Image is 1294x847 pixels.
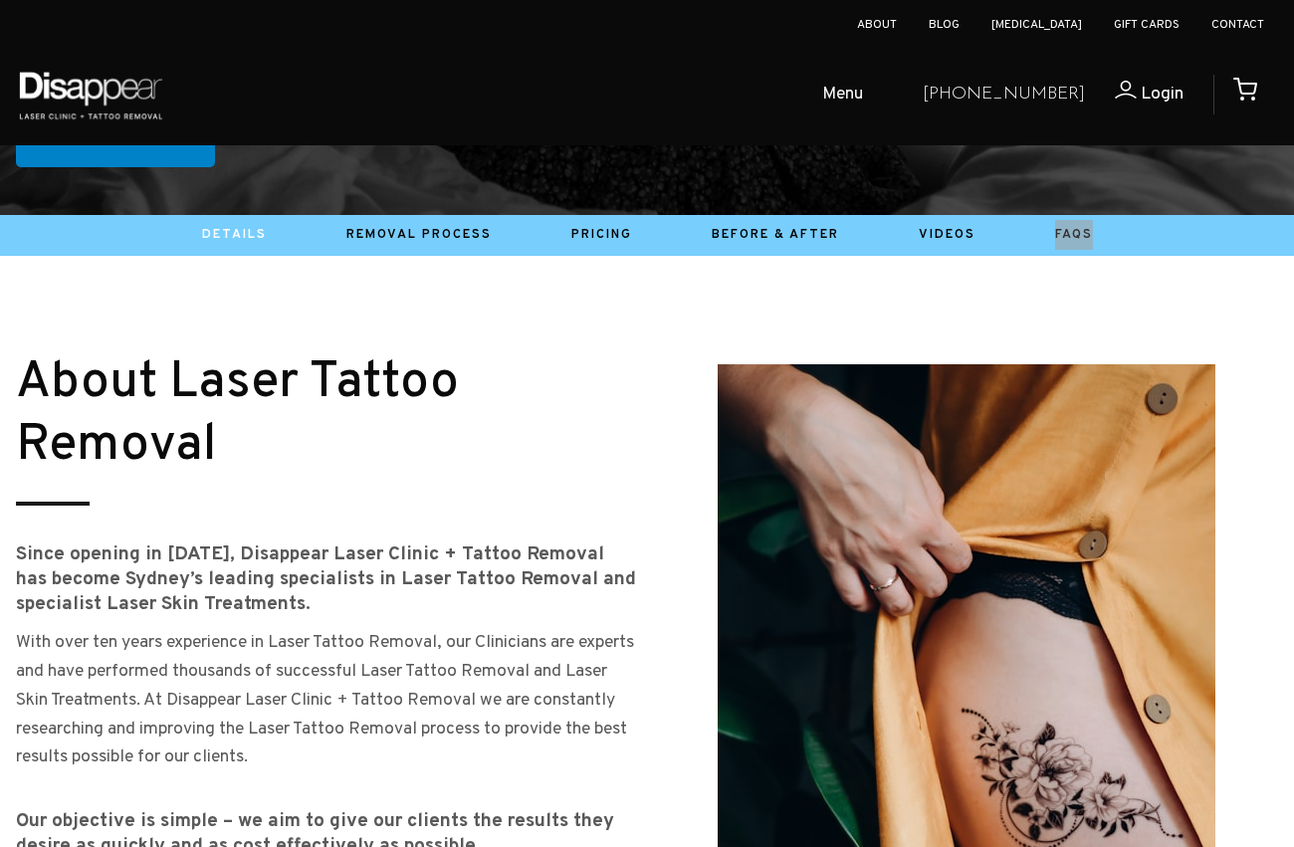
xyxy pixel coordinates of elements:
small: About Laser Tattoo Removal [16,351,459,478]
a: [MEDICAL_DATA] [991,17,1082,33]
a: About [857,17,897,33]
a: Login [1085,81,1184,109]
a: Blog [929,17,960,33]
p: With over ten years experience in Laser Tattoo Removal, our Clinicians are experts and have perfo... [16,629,639,772]
a: [PHONE_NUMBER] [923,81,1085,109]
ul: Open Mobile Menu [181,64,907,127]
a: Details [202,227,267,243]
span: Menu [822,81,863,109]
a: Removal Process [346,227,492,243]
a: Faqs [1055,227,1093,243]
a: Gift Cards [1114,17,1180,33]
a: Pricing [571,227,632,243]
span: Login [1141,83,1184,106]
a: Videos [919,227,975,243]
img: Disappear - Laser Clinic and Tattoo Removal Services in Sydney, Australia [15,60,166,130]
a: Menu [753,64,907,127]
a: Before & After [712,227,839,243]
strong: Since opening in [DATE], Disappear Laser Clinic + Tattoo Removal has become Sydney’s leading spec... [16,542,636,616]
a: Contact [1211,17,1264,33]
